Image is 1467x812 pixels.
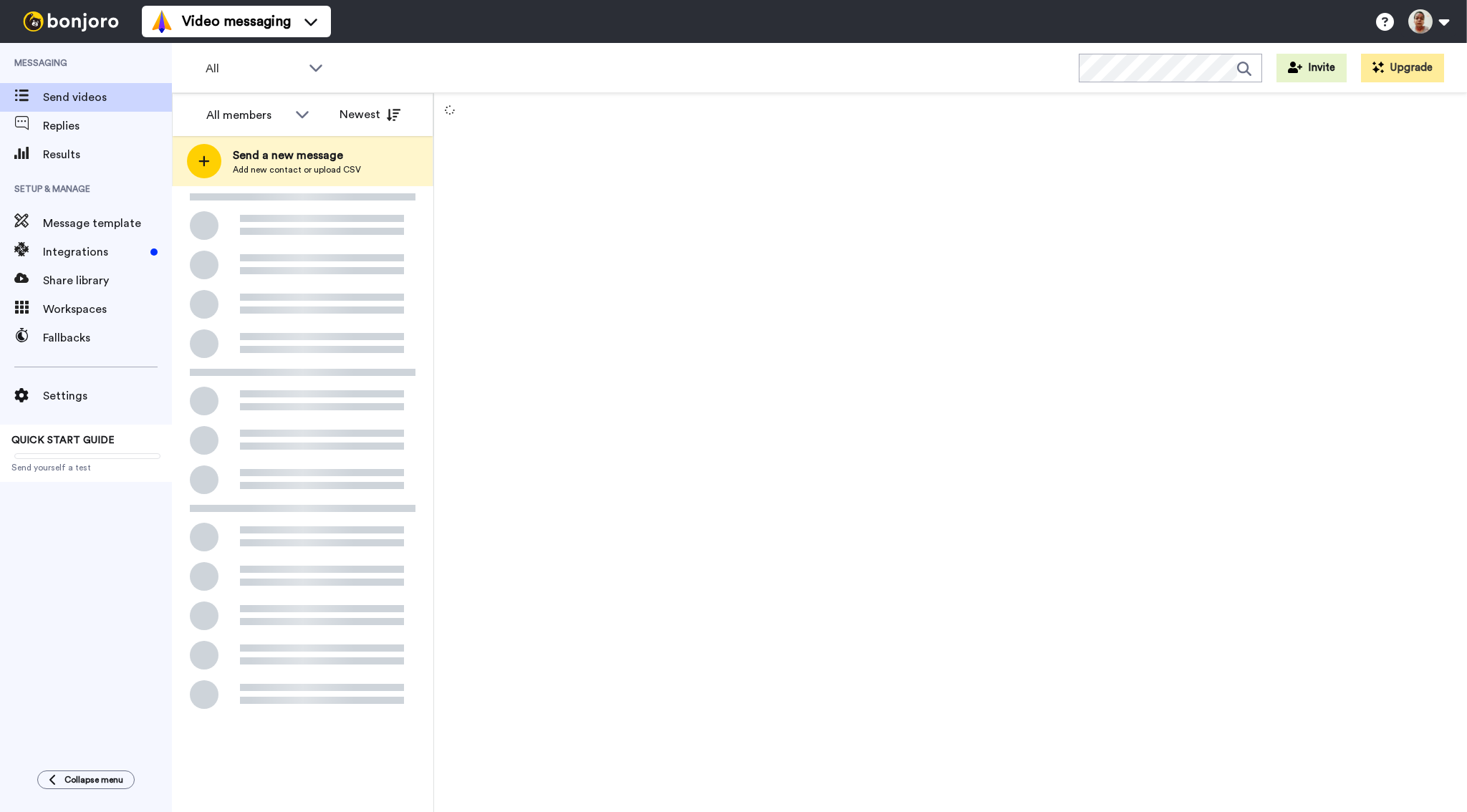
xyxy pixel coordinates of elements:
span: Message template [43,215,172,232]
span: Collapse menu [64,774,123,786]
button: Invite [1276,54,1347,82]
span: Settings [43,387,172,405]
button: Collapse menu [37,770,135,789]
span: Fallbacks [43,329,172,347]
span: Video messaging [182,11,291,32]
span: Add new contact or upload CSV [233,164,361,175]
button: Upgrade [1361,54,1444,82]
span: Integrations [43,243,145,261]
img: vm-color.svg [150,10,173,33]
span: Results [43,146,172,163]
span: All [206,60,302,77]
span: QUICK START GUIDE [11,435,115,445]
img: bj-logo-header-white.svg [17,11,125,32]
button: Newest [329,100,411,129]
span: Share library [43,272,172,289]
span: Send yourself a test [11,462,160,473]
span: Send videos [43,89,172,106]
div: All members [206,107,288,124]
span: Replies [43,117,172,135]
span: Workspaces [43,301,172,318]
span: Send a new message [233,147,361,164]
